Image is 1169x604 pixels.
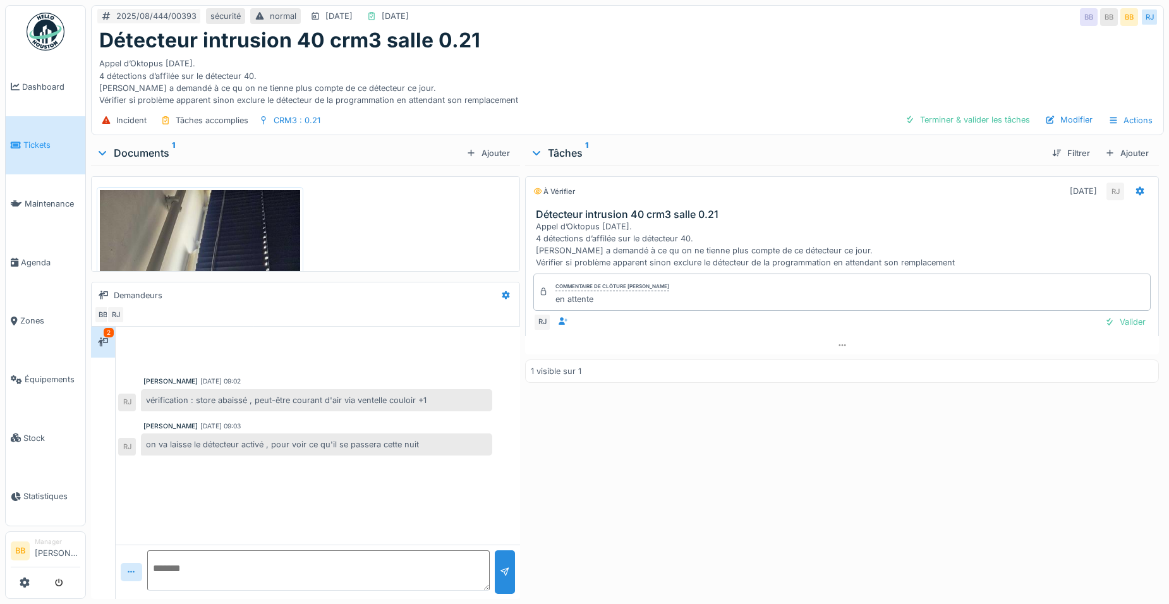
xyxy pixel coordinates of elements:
[176,114,248,126] div: Tâches accomplies
[555,282,669,291] div: Commentaire de clôture [PERSON_NAME]
[200,421,241,431] div: [DATE] 09:03
[6,233,85,292] a: Agenda
[1070,185,1097,197] div: [DATE]
[536,220,1153,269] div: Appel d’Oktopus [DATE]. 4 détections d’affilée sur le détecteur 40. [PERSON_NAME] a demandé à ce ...
[99,52,1156,106] div: Appel d’Oktopus [DATE]. 4 détections d’affilée sur le détecteur 40. [PERSON_NAME] a demandé à ce ...
[1103,111,1158,130] div: Actions
[200,377,241,386] div: [DATE] 09:02
[531,365,581,377] div: 1 visible sur 1
[116,10,197,22] div: 2025/08/444/00393
[6,468,85,526] a: Statistiques
[141,433,492,456] div: on va laisse le détecteur activé , pour voir ce qu'il se passera cette nuit
[107,306,124,323] div: RJ
[6,350,85,409] a: Équipements
[141,389,492,411] div: vérification : store abaissé , peut-être courant d'air via ventelle couloir +1
[20,315,80,327] span: Zones
[1106,183,1124,200] div: RJ
[35,537,80,547] div: Manager
[143,377,198,386] div: [PERSON_NAME]
[116,114,147,126] div: Incident
[210,10,241,22] div: sécurité
[94,306,112,323] div: BB
[6,57,85,116] a: Dashboard
[99,28,480,52] h1: Détecteur intrusion 40 crm3 salle 0.21
[23,139,80,151] span: Tickets
[585,145,588,160] sup: 1
[6,292,85,351] a: Zones
[96,145,461,160] div: Documents
[143,421,198,431] div: [PERSON_NAME]
[114,289,162,301] div: Demandeurs
[11,537,80,567] a: BB Manager[PERSON_NAME]
[270,10,296,22] div: normal
[1099,313,1151,330] div: Valider
[118,394,136,411] div: RJ
[536,208,1153,220] h3: Détecteur intrusion 40 crm3 salle 0.21
[118,438,136,456] div: RJ
[900,111,1035,128] div: Terminer & valider les tâches
[325,10,353,22] div: [DATE]
[6,174,85,233] a: Maintenance
[461,145,515,162] div: Ajouter
[1040,111,1098,128] div: Modifier
[104,328,114,337] div: 2
[1100,145,1154,162] div: Ajouter
[100,190,300,457] img: uikgxxwijftci36yot1jv0xl22if
[172,145,175,160] sup: 1
[555,293,669,305] div: en attente
[27,13,64,51] img: Badge_color-CXgf-gQk.svg
[1100,8,1118,26] div: BB
[25,198,80,210] span: Maintenance
[382,10,409,22] div: [DATE]
[274,114,320,126] div: CRM3 : 0.21
[22,81,80,93] span: Dashboard
[1047,145,1095,162] div: Filtrer
[533,186,575,197] div: À vérifier
[6,409,85,468] a: Stock
[533,313,551,331] div: RJ
[11,541,30,560] li: BB
[1080,8,1098,26] div: BB
[25,373,80,385] span: Équipements
[1141,8,1158,26] div: RJ
[1120,8,1138,26] div: BB
[23,490,80,502] span: Statistiques
[21,257,80,269] span: Agenda
[35,537,80,564] li: [PERSON_NAME]
[6,116,85,175] a: Tickets
[23,432,80,444] span: Stock
[530,145,1042,160] div: Tâches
